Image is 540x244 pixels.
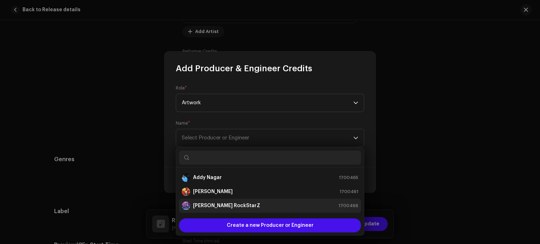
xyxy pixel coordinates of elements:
li: Ashu RockStarZ [179,199,361,213]
img: ce83dd7d-6008-46e7-874b-2dbe8e8b348b [182,202,190,210]
span: 1700461 [340,188,358,195]
strong: [PERSON_NAME] [193,188,233,195]
label: Role [176,85,187,91]
span: Select Producer or Engineer [182,135,249,140]
span: Artwork [182,94,353,112]
span: 1700466 [339,202,358,209]
strong: Addy Nagar [193,174,222,181]
ul: Option List [176,168,364,216]
div: dropdown trigger [353,129,358,147]
li: Addy Nagar [179,171,361,185]
strong: [PERSON_NAME] RockStarZ [193,202,260,209]
img: 224f509a-77cc-4874-96f3-36edb919c15f [182,173,190,182]
label: Name [176,120,190,126]
img: 58b84144-a7ed-4eed-93fe-83b439b1d7ac [182,187,190,196]
li: Ashish RaghuWanshi [179,185,361,199]
span: Add Producer & Engineer Credits [176,63,312,74]
span: 1700465 [339,174,358,181]
span: Select Producer or Engineer [182,129,353,147]
div: dropdown trigger [353,94,358,112]
span: Create a new Producer or Engineer [227,218,314,232]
